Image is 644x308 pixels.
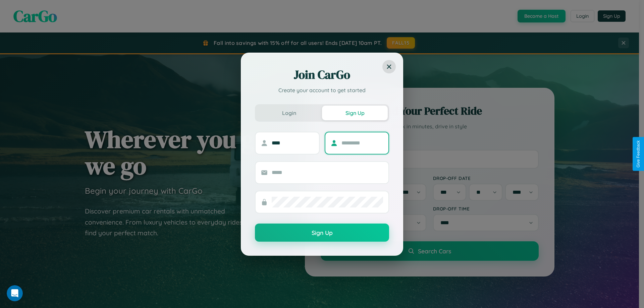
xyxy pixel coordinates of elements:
iframe: Intercom live chat [7,285,23,301]
button: Sign Up [322,106,388,120]
button: Login [256,106,322,120]
button: Sign Up [255,224,389,242]
h2: Join CarGo [255,67,389,83]
p: Create your account to get started [255,86,389,94]
div: Give Feedback [636,140,641,168]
